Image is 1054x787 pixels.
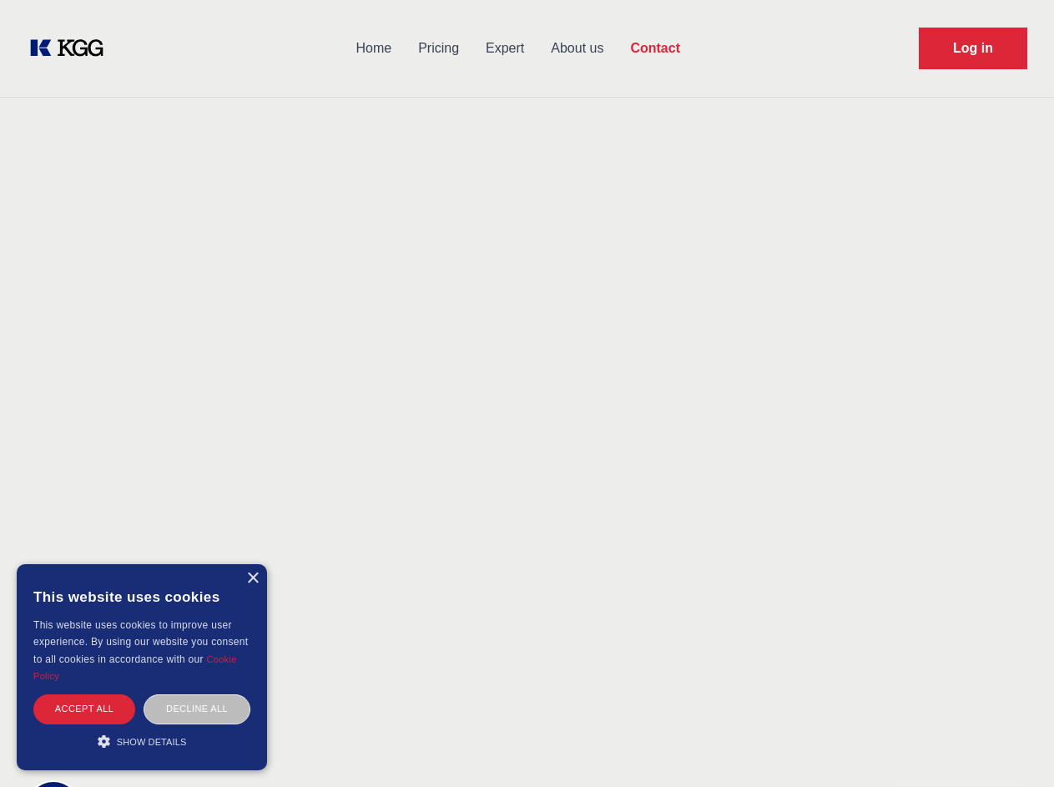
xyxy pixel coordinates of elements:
iframe: Chat Widget [971,707,1054,787]
a: Contact [617,27,693,70]
div: Decline all [144,694,250,724]
div: Accept all [33,694,135,724]
span: Show details [117,737,187,747]
a: About us [537,27,617,70]
a: KOL Knowledge Platform: Talk to Key External Experts (KEE) [27,35,117,62]
div: This website uses cookies [33,577,250,617]
a: Request Demo [919,28,1027,69]
div: Close [246,573,259,585]
span: This website uses cookies to improve user experience. By using our website you consent to all coo... [33,619,248,665]
a: Pricing [405,27,472,70]
a: Expert [472,27,537,70]
div: Show details [33,733,250,749]
a: Home [342,27,405,70]
a: Cookie Policy [33,654,237,681]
